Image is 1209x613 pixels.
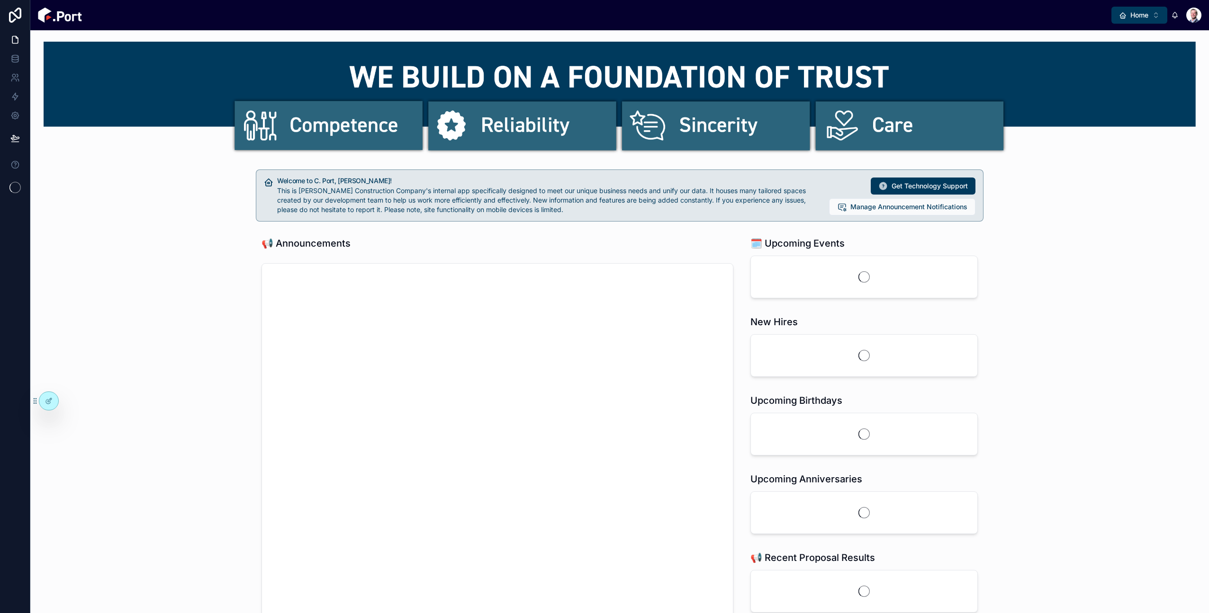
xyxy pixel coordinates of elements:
div: This is Clark Construction Company's internal app specifically designed to meet our unique busine... [277,186,821,214]
img: App logo [38,8,82,23]
h1: 📢 Announcements [262,237,351,250]
h1: Upcoming Anniversaries [750,472,862,486]
span: This is [PERSON_NAME] Construction Company's internal app specifically designed to meet our uniqu... [277,187,806,213]
h1: 📢 Recent Proposal Results [750,551,875,564]
h5: Welcome to C. Port, Matt! [277,178,821,184]
button: Get Technology Support [871,178,975,195]
h1: 🗓️ Upcoming Events [750,237,845,250]
h1: New Hires [750,315,798,329]
button: Manage Announcement Notifications [829,198,975,215]
div: scrollable content [90,13,1111,17]
span: Get Technology Support [892,181,968,191]
span: Home [1130,10,1148,20]
h1: Upcoming Birthdays [750,394,842,407]
img: 22972-cportbannew_topban3-02.png [44,42,1196,154]
button: Select Button [1111,7,1167,24]
span: Manage Announcement Notifications [850,202,967,212]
